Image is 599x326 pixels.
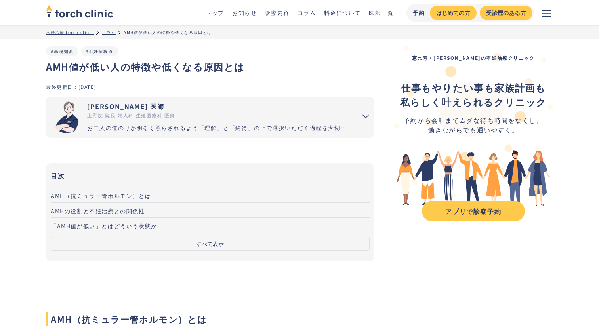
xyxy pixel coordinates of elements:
[324,9,361,17] a: 料金について
[422,201,525,221] a: アプリで診察予約
[413,9,425,17] div: 予約
[430,6,477,20] a: はじめての方
[51,48,74,54] a: #基礎知識
[46,29,553,35] ul: パンくずリスト
[46,312,374,326] span: AMH（抗ミュラー管ホルモン）とは
[400,80,547,109] div: ‍ ‍
[400,115,547,134] div: 予約から会計までムダな待ち時間をなくし、 働きながらでも通いやすく。
[124,29,212,35] div: AMH値が低い人の特徴や低くなる原因とは
[206,9,224,17] a: トップ
[429,206,518,216] div: アプリで診察予約
[400,95,547,109] strong: 私らしく叶えられるクリニック
[46,2,113,20] img: torch clinic
[46,97,351,138] a: [PERSON_NAME] 医師 上野院 院長 婦人科 生殖医療科 医師 お二人の道のりが明るく照らされるよう「理解」と「納得」の上で選択いただく過程を大切にしています。エビデンスに基づいた高水...
[298,9,316,17] a: コラム
[86,48,114,54] a: #不妊症検査
[87,101,351,111] div: [PERSON_NAME] 医師
[265,9,289,17] a: 診療内容
[51,101,82,133] img: 市山 卓彦
[480,6,532,20] a: 受診歴のある方
[46,6,113,20] a: home
[51,203,370,218] a: AMHの役割と不妊治療との関係性
[51,222,157,230] span: 「AMH値が低い」とはどういう状態か
[46,29,94,35] a: 不妊治療 torch clinic
[87,124,351,132] div: お二人の道のりが明るく照らされるよう「理解」と「納得」の上で選択いただく過程を大切にしています。エビデンスに基づいた高水準の医療提供により「幸せな家族計画の実現」をお手伝いさせていただきます。
[46,83,78,90] div: 最終更新日：
[369,9,393,17] a: 医師一覧
[78,83,97,90] div: [DATE]
[232,9,257,17] a: お知らせ
[486,9,526,17] div: 受診歴のある方
[51,218,370,233] a: 「AMH値が低い」とはどういう状態か
[51,237,370,251] button: すべて表示
[412,54,535,61] strong: 恵比寿・[PERSON_NAME]の不妊治療クリニック
[51,192,151,200] span: AMH（抗ミュラー管ホルモン）とは
[46,59,374,74] h1: AMH値が低い人の特徴や低くなる原因とは
[401,80,546,94] strong: 仕事もやりたい事も家族計画も
[51,188,370,203] a: AMH（抗ミュラー管ホルモン）とは
[51,170,370,181] h3: 目次
[87,112,351,119] div: 上野院 院長 婦人科 生殖医療科 医師
[102,29,116,35] a: コラム
[436,9,470,17] div: はじめての方
[51,207,145,215] span: AMHの役割と不妊治療との関係性
[46,97,374,138] summary: 市山 卓彦 [PERSON_NAME] 医師 上野院 院長 婦人科 生殖医療科 医師 お二人の道のりが明るく照らされるよう「理解」と「納得」の上で選択いただく過程を大切にしています。エビデンスに...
